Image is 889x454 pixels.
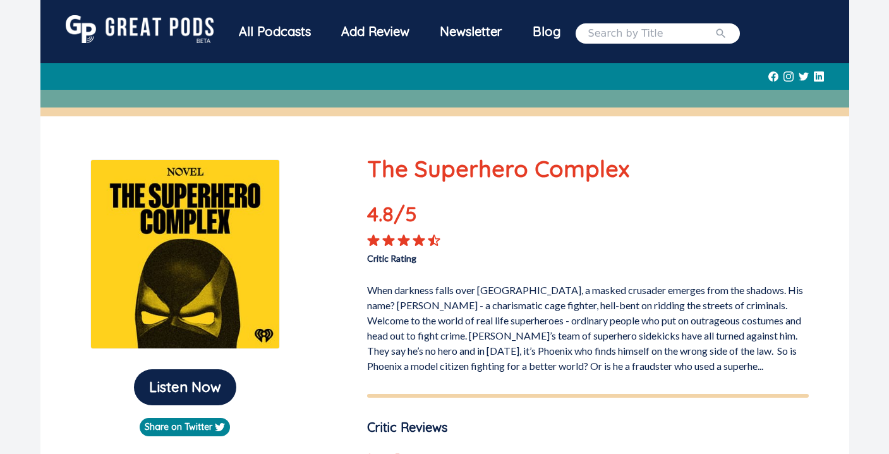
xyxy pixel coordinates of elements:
img: GreatPods [66,15,214,43]
a: Newsletter [425,15,517,51]
a: Share on Twitter [140,418,230,436]
p: Critic Reviews [367,418,809,437]
button: Listen Now [134,369,236,405]
div: Newsletter [425,15,517,48]
p: The Superhero Complex [367,152,809,186]
a: Blog [517,15,576,48]
p: 4.8 /5 [367,199,456,234]
a: All Podcasts [224,15,326,51]
input: Search by Title [588,26,715,41]
p: When darkness falls over [GEOGRAPHIC_DATA], a masked crusader emerges from the shadows. His name?... [367,278,809,374]
div: All Podcasts [224,15,326,48]
img: The Superhero Complex [90,159,280,349]
p: Critic Rating [367,247,588,265]
a: Add Review [326,15,425,48]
